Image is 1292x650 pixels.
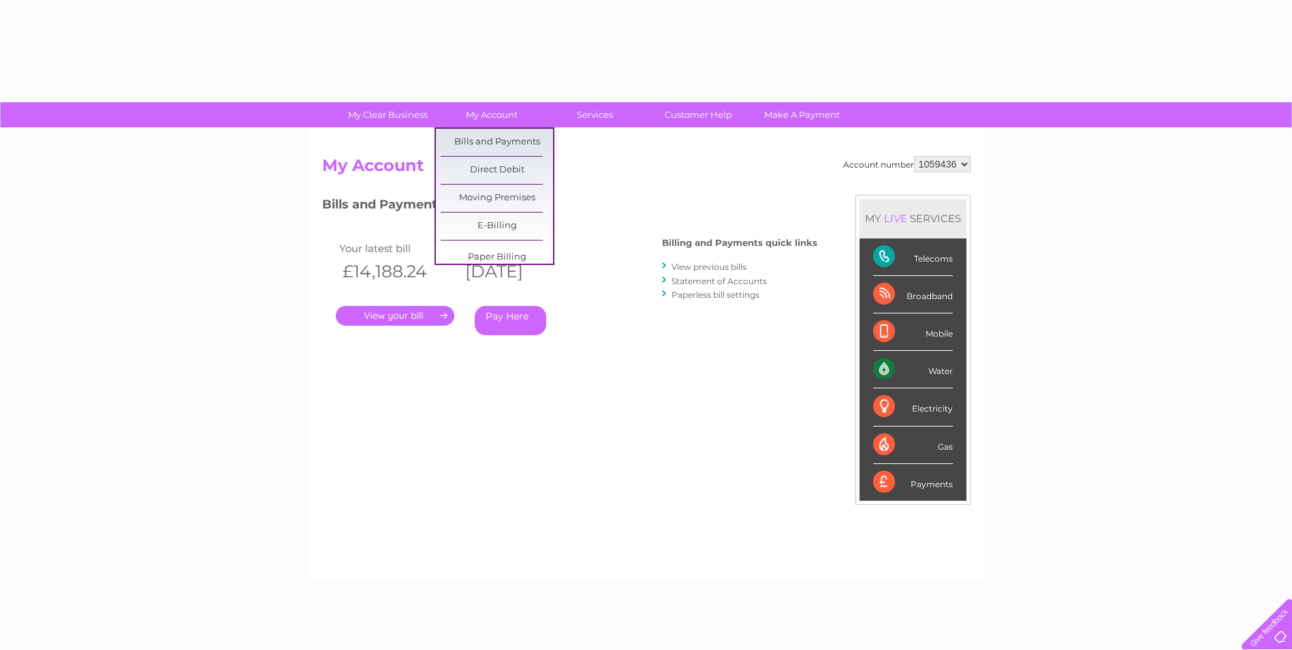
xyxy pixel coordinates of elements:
[441,129,553,156] a: Bills and Payments
[322,195,817,219] h3: Bills and Payments
[873,238,953,276] div: Telecoms
[336,258,458,285] th: £14,188.24
[672,276,767,286] a: Statement of Accounts
[873,388,953,426] div: Electricity
[672,290,759,300] a: Paperless bill settings
[881,212,910,225] div: LIVE
[332,102,444,127] a: My Clear Business
[642,102,755,127] a: Customer Help
[441,244,553,271] a: Paper Billing
[843,156,971,172] div: Account number
[441,213,553,240] a: E-Billing
[322,156,971,182] h2: My Account
[539,102,651,127] a: Services
[441,157,553,184] a: Direct Debit
[873,351,953,388] div: Water
[435,102,548,127] a: My Account
[475,306,546,335] a: Pay Here
[746,102,858,127] a: Make A Payment
[873,427,953,464] div: Gas
[441,185,553,212] a: Moving Premises
[458,258,581,285] th: [DATE]
[873,276,953,313] div: Broadband
[662,238,817,248] h4: Billing and Payments quick links
[336,239,458,258] td: Your latest bill
[672,262,746,272] a: View previous bills
[873,464,953,501] div: Payments
[873,313,953,351] div: Mobile
[860,199,966,238] div: MY SERVICES
[336,306,454,326] a: .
